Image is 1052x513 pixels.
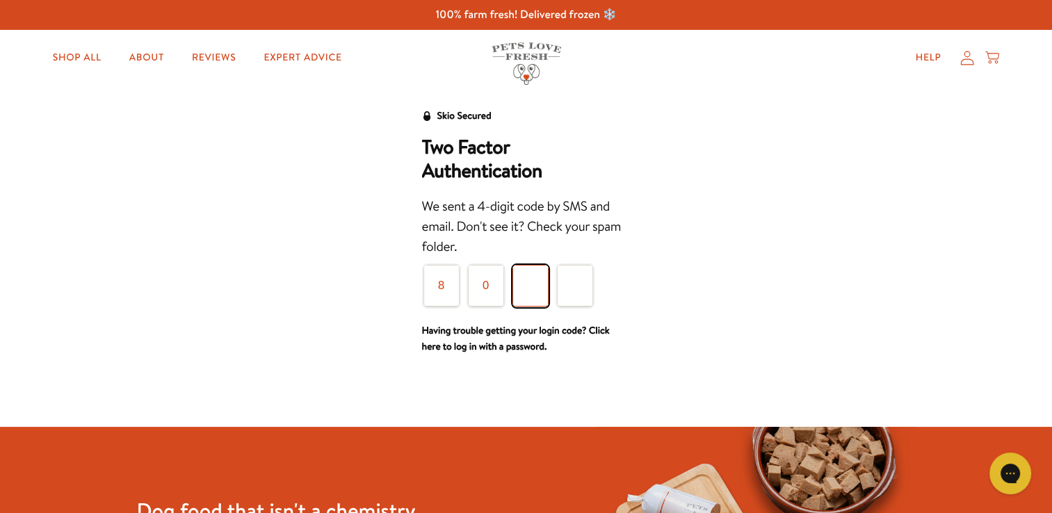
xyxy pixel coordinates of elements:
h2: Two Factor Authentication [422,136,631,183]
a: Skio Secured [422,108,492,136]
input: Please enter your pin code [512,265,549,307]
input: Please enter your pin code [557,265,593,307]
div: Skio Secured [437,108,492,124]
a: Shop All [42,44,113,72]
a: Having trouble getting your login code? Click here to log in with a password. [422,323,610,354]
a: About [118,44,175,72]
svg: Security [422,111,432,121]
input: Please enter your pin code [468,265,504,307]
a: Reviews [181,44,247,72]
iframe: Gorgias live chat messenger [982,448,1038,499]
input: Please enter your pin code [423,265,460,307]
img: Pets Love Fresh [492,42,561,85]
a: Expert Advice [252,44,353,72]
span: We sent a 4-digit code by SMS and email. Don't see it? Check your spam folder. [422,197,621,256]
a: Help [905,44,953,72]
